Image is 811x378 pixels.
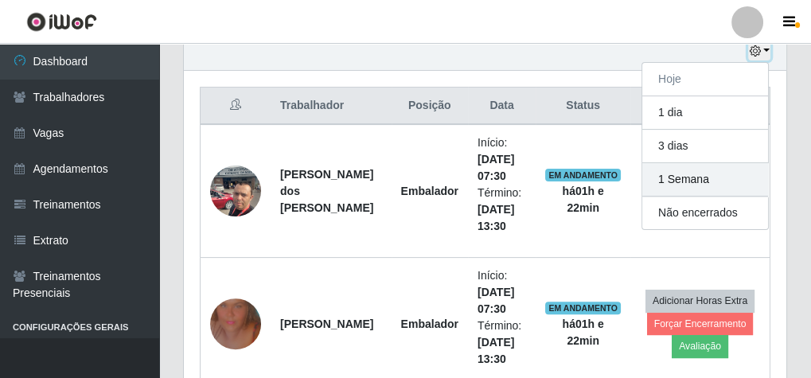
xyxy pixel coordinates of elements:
[642,197,768,229] button: Não encerrados
[545,169,621,181] span: EM ANDAMENTO
[478,203,514,232] time: [DATE] 13:30
[642,130,768,163] button: 3 dias
[280,318,373,330] strong: [PERSON_NAME]
[401,318,458,330] strong: Embalador
[280,168,373,214] strong: [PERSON_NAME] dos [PERSON_NAME]
[478,318,526,368] li: Término:
[563,185,604,214] strong: há 01 h e 22 min
[478,336,514,365] time: [DATE] 13:30
[478,153,514,182] time: [DATE] 07:30
[392,88,468,125] th: Posição
[478,267,526,318] li: Início:
[630,88,770,125] th: Opções
[536,88,630,125] th: Status
[478,286,514,315] time: [DATE] 07:30
[647,313,754,335] button: Forçar Encerramento
[672,335,728,357] button: Avaliação
[401,185,458,197] strong: Embalador
[642,163,768,197] button: 1 Semana
[478,185,526,235] li: Término:
[563,318,604,347] strong: há 01 h e 22 min
[210,279,261,369] img: 1750247138139.jpeg
[271,88,392,125] th: Trabalhador
[642,63,768,96] button: Hoje
[26,12,97,32] img: CoreUI Logo
[645,290,754,312] button: Adicionar Horas Extra
[478,134,526,185] li: Início:
[468,88,536,125] th: Data
[210,157,261,224] img: 1710346365517.jpeg
[642,96,768,130] button: 1 dia
[545,302,621,314] span: EM ANDAMENTO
